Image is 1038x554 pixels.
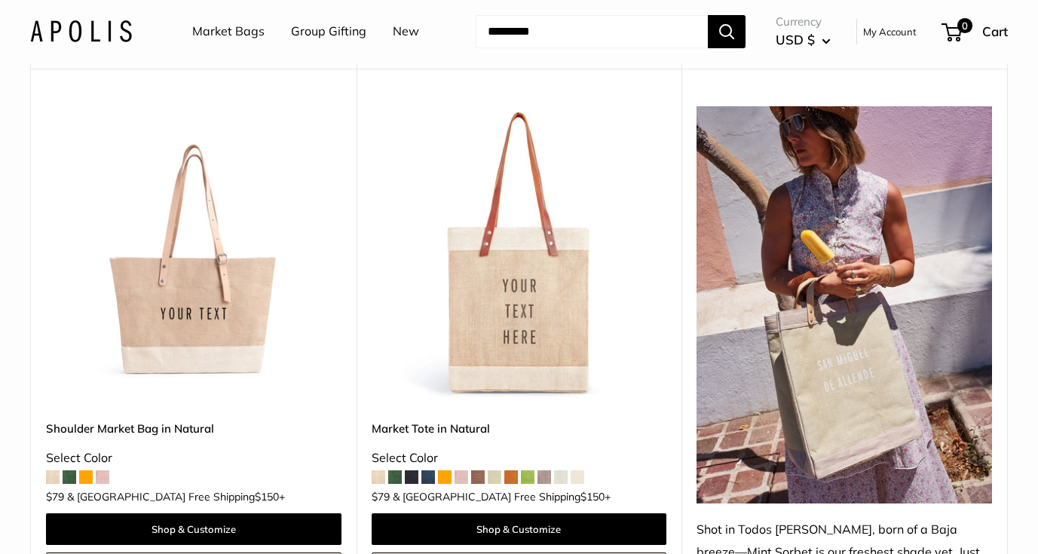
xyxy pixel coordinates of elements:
[192,20,265,43] a: Market Bags
[776,32,815,47] span: USD $
[46,106,341,402] img: Shoulder Market Bag in Natural
[697,106,992,503] img: Shot in Todos Santos, born of a Baja breeze—Mint Sorbet is our freshest shade yet. Just add sunsh...
[476,15,708,48] input: Search...
[943,20,1008,44] a: 0 Cart
[776,11,831,32] span: Currency
[372,447,667,470] div: Select Color
[776,28,831,52] button: USD $
[46,490,64,503] span: $79
[291,20,366,43] a: Group Gifting
[255,490,279,503] span: $150
[67,491,285,502] span: & [GEOGRAPHIC_DATA] Free Shipping +
[393,491,611,502] span: & [GEOGRAPHIC_DATA] Free Shipping +
[708,15,746,48] button: Search
[393,20,419,43] a: New
[372,106,667,402] a: description_Make it yours with custom printed text.description_The Original Market bag in its 4 n...
[46,420,341,437] a: Shoulder Market Bag in Natural
[372,420,667,437] a: Market Tote in Natural
[957,18,972,33] span: 0
[863,23,917,41] a: My Account
[982,23,1008,39] span: Cart
[580,490,605,503] span: $150
[372,490,390,503] span: $79
[46,447,341,470] div: Select Color
[46,106,341,402] a: Shoulder Market Bag in NaturalShoulder Market Bag in Natural
[46,513,341,545] a: Shop & Customize
[372,106,667,402] img: description_Make it yours with custom printed text.
[372,513,667,545] a: Shop & Customize
[30,20,132,42] img: Apolis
